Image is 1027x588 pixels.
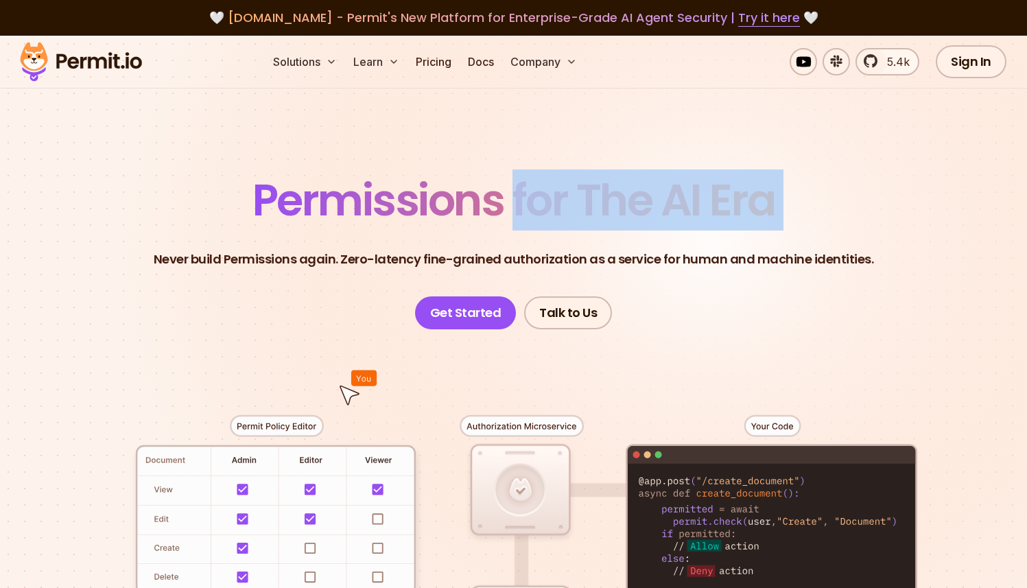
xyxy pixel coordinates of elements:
div: 🤍 🤍 [33,8,994,27]
a: Get Started [415,296,517,329]
p: Never build Permissions again. Zero-latency fine-grained authorization as a service for human and... [154,250,874,269]
span: [DOMAIN_NAME] - Permit's New Platform for Enterprise-Grade AI Agent Security | [228,9,800,26]
a: Pricing [410,48,457,75]
span: Permissions for The AI Era [252,169,775,231]
a: Docs [462,48,499,75]
span: 5.4k [879,54,910,70]
a: 5.4k [855,48,919,75]
button: Solutions [268,48,342,75]
a: Talk to Us [524,296,612,329]
a: Try it here [738,9,800,27]
button: Learn [348,48,405,75]
button: Company [505,48,582,75]
img: Permit logo [14,38,148,85]
a: Sign In [936,45,1006,78]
